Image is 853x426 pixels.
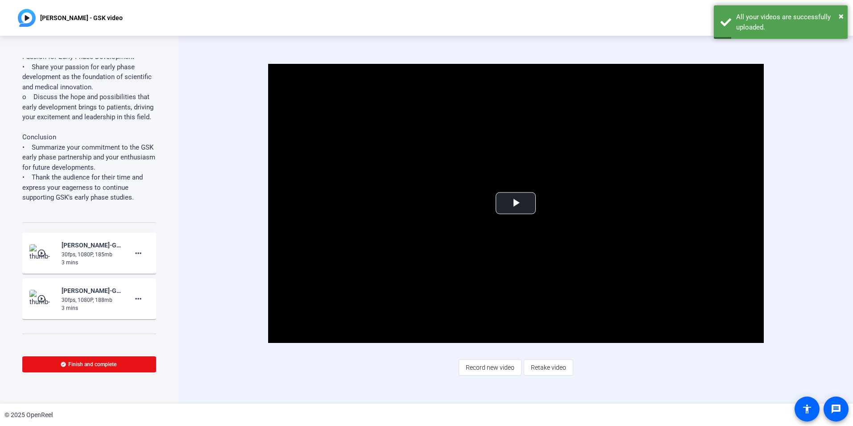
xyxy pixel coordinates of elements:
[40,13,123,23] p: [PERSON_NAME] - GSK video
[466,359,514,376] span: Record new video
[62,251,121,259] div: 30fps, 1080P, 185mb
[62,259,121,267] div: 3 mins
[4,410,53,420] div: © 2025 OpenReel
[22,132,156,142] p: Conclusion
[62,240,121,251] div: [PERSON_NAME]-GSK video-[PERSON_NAME] - GSK video-1755097527545-webcam
[531,359,566,376] span: Retake video
[37,294,48,303] mat-icon: play_circle_outline
[37,249,48,258] mat-icon: play_circle_outline
[459,359,522,376] button: Record new video
[133,248,144,259] mat-icon: more_horiz
[18,9,36,27] img: OpenReel logo
[29,244,56,262] img: thumb-nail
[29,290,56,308] img: thumb-nail
[22,142,156,173] p: • Summarize your commitment to the GSK early phase partnership and your enthusiasm for future dev...
[62,285,121,296] div: [PERSON_NAME]-GSK video-[PERSON_NAME] - GSK video-1755095213800-webcam
[68,361,116,368] span: Finish and complete
[802,404,812,414] mat-icon: accessibility
[62,296,121,304] div: 30fps, 1080P, 188mb
[62,304,121,312] div: 3 mins
[268,64,764,343] div: Video Player
[22,92,156,122] p: o Discuss the hope and possibilities that early development brings to patients, driving your exci...
[22,172,156,203] p: • Thank the audience for their time and express your eagerness to continue supporting GSK's early...
[839,9,844,23] button: Close
[524,359,573,376] button: Retake video
[839,11,844,21] span: ×
[496,192,536,214] button: Play Video
[133,293,144,304] mat-icon: more_horiz
[22,356,156,372] button: Finish and complete
[22,62,156,92] p: • Share your passion for early phase development as the foundation of scientific and medical inno...
[736,12,841,32] div: All your videos are successfully uploaded.
[831,404,841,414] mat-icon: message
